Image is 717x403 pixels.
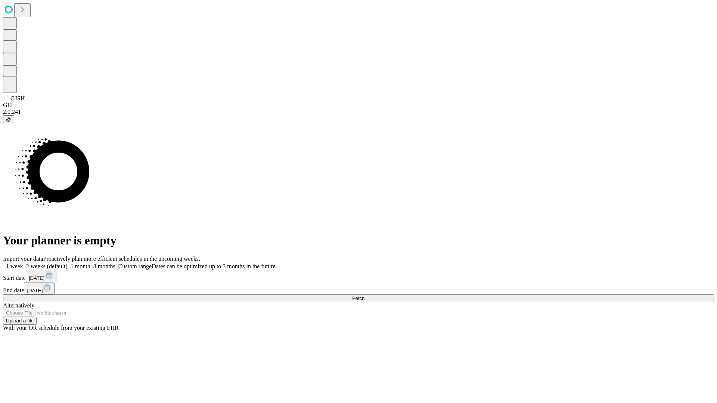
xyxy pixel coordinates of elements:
div: GEI [3,102,714,109]
button: Fetch [3,294,714,302]
button: @ [3,115,14,123]
h1: Your planner is empty [3,234,714,247]
span: [DATE] [29,275,44,281]
span: 3 months [93,263,115,269]
span: Alternatively [3,302,34,309]
span: 1 month [71,263,90,269]
div: End date [3,282,714,294]
div: Start date [3,270,714,282]
span: 1 week [6,263,23,269]
div: 2.0.241 [3,109,714,115]
button: [DATE] [26,270,56,282]
span: GJSH [10,95,25,101]
span: [DATE] [27,288,43,293]
span: 2 weeks (default) [26,263,68,269]
span: @ [6,116,11,122]
span: Dates can be optimized up to 3 months in the future. [152,263,277,269]
span: Custom range [118,263,152,269]
span: Fetch [352,296,364,301]
span: Import your data [3,256,43,262]
span: With your OR schedule from your existing EHR [3,325,119,331]
span: Proactively plan more efficient schedules in the upcoming weeks. [43,256,200,262]
button: Upload a file [3,317,37,325]
button: [DATE] [24,282,55,294]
